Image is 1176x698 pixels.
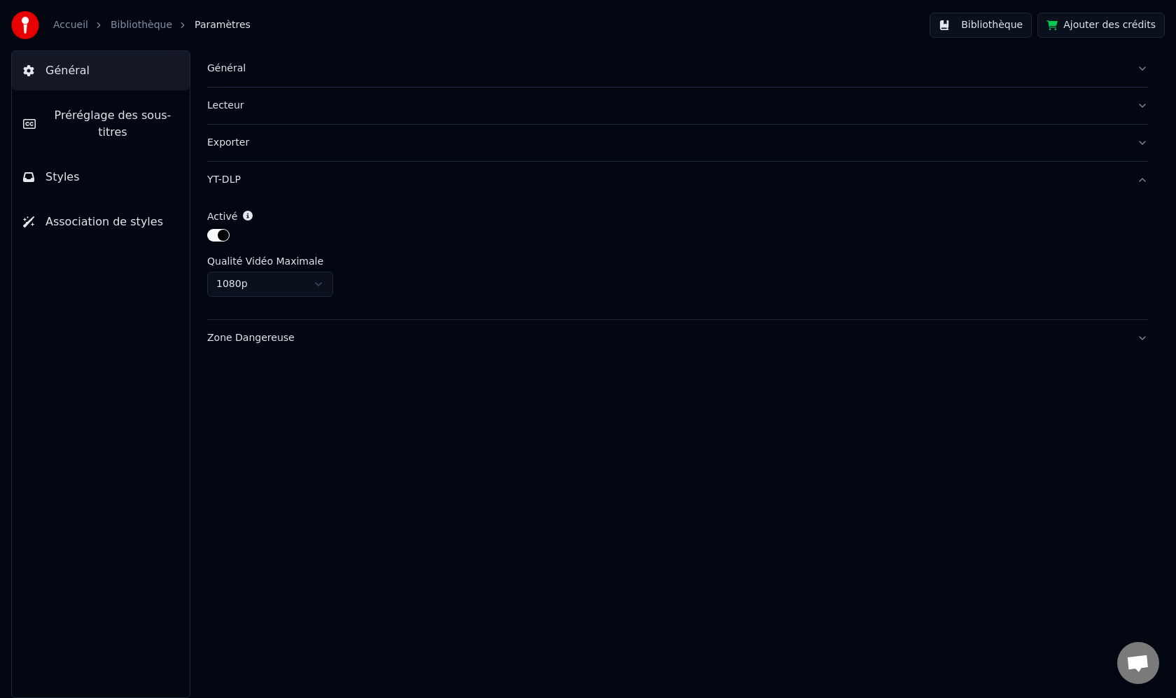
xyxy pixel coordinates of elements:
span: Préréglage des sous-titres [47,107,178,141]
button: Zone Dangereuse [207,320,1148,356]
button: Association de styles [12,202,190,242]
a: Ouvrir le chat [1117,642,1159,684]
button: Préréglage des sous-titres [12,96,190,152]
label: Qualité Vidéo Maximale [207,256,323,266]
button: Bibliothèque [930,13,1032,38]
button: Général [12,51,190,90]
label: Activé [207,211,237,221]
button: Styles [12,158,190,197]
button: YT-DLP [207,162,1148,198]
span: Paramètres [195,18,251,32]
span: Styles [45,169,80,186]
span: Général [45,62,90,79]
div: Lecteur [207,99,1126,113]
nav: breadcrumb [53,18,251,32]
div: Général [207,62,1126,76]
div: Zone Dangereuse [207,331,1126,345]
button: Lecteur [207,88,1148,124]
button: Ajouter des crédits [1037,13,1165,38]
a: Bibliothèque [111,18,172,32]
img: youka [11,11,39,39]
div: YT-DLP [207,198,1148,319]
div: YT-DLP [207,173,1126,187]
a: Accueil [53,18,88,32]
button: Général [207,50,1148,87]
span: Association de styles [45,214,163,230]
button: Exporter [207,125,1148,161]
div: Exporter [207,136,1126,150]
